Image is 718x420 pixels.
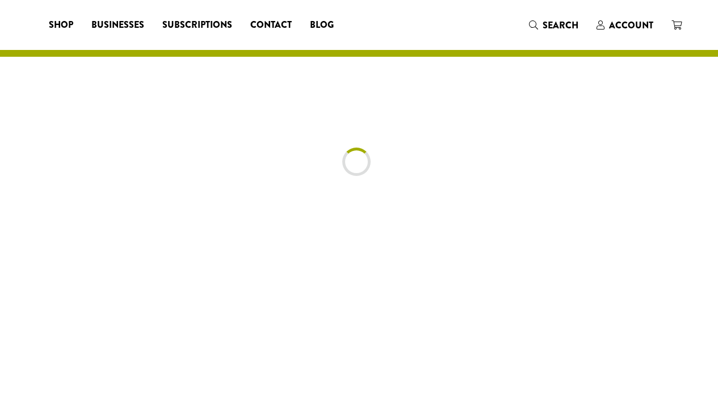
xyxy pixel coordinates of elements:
a: Contact [241,16,301,34]
a: Businesses [82,16,153,34]
span: Shop [49,18,73,32]
span: Subscriptions [162,18,232,32]
a: Account [587,16,662,35]
span: Blog [310,18,334,32]
a: Search [520,16,587,35]
a: Subscriptions [153,16,241,34]
span: Search [543,19,578,32]
span: Contact [250,18,292,32]
span: Businesses [91,18,144,32]
a: Blog [301,16,343,34]
span: Account [609,19,653,32]
a: Shop [40,16,82,34]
